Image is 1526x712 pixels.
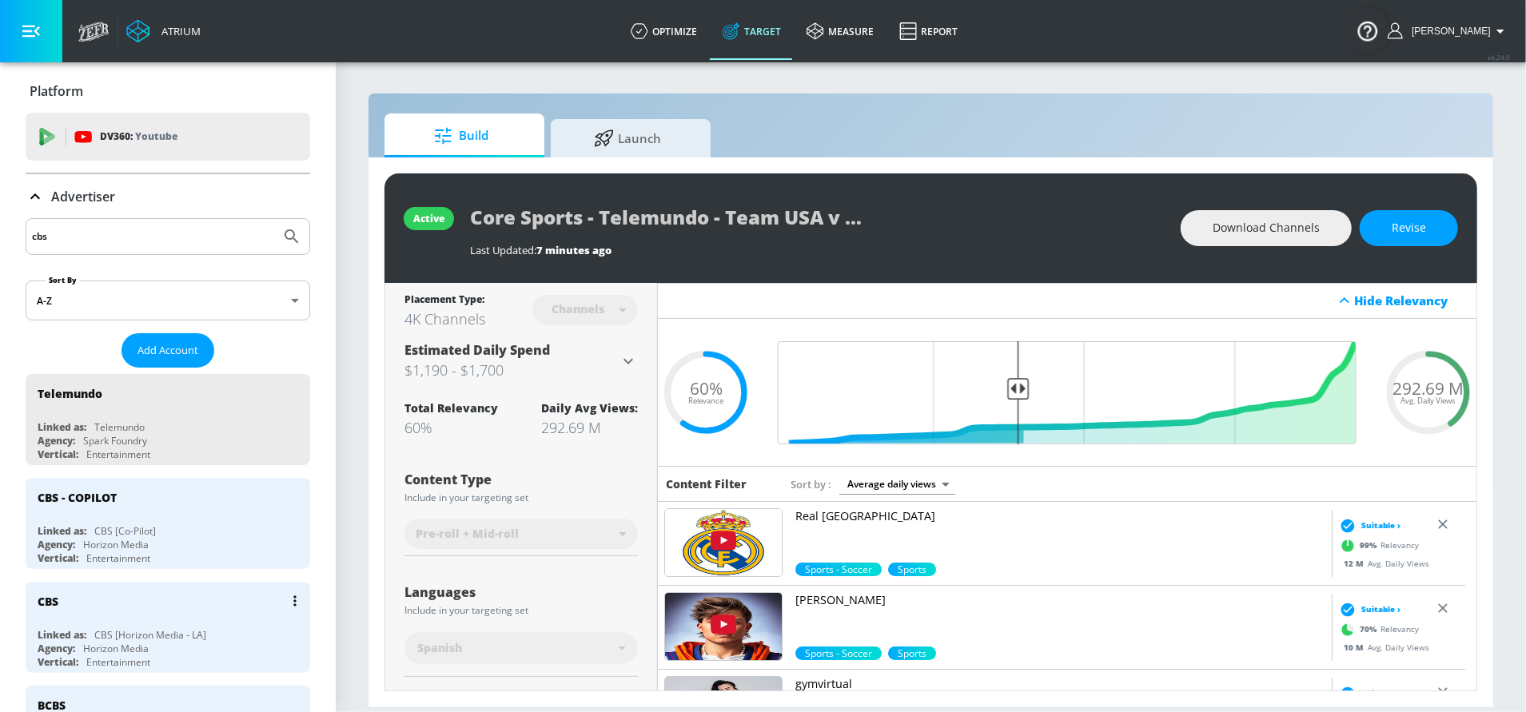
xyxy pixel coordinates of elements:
span: 70 % [1360,623,1381,635]
div: Platform [26,69,310,113]
div: Channels [544,302,612,316]
div: Estimated Daily Spend$1,190 - $1,700 [404,341,638,381]
span: 99 % [1360,539,1381,551]
a: Report [887,2,970,60]
p: Advertiser [51,188,115,205]
span: Sports [888,646,936,660]
a: Atrium [126,19,201,43]
p: [PERSON_NAME] [795,592,1325,608]
div: 99.0% [888,563,936,576]
div: Suitable › [1336,602,1400,618]
input: Search by name [32,226,274,247]
span: v 4.24.0 [1488,53,1510,62]
span: Revise [1392,218,1426,238]
span: 60% [690,380,723,397]
div: CBSLinked as:CBS [Horizon Media - LA]Agency:Horizon MediaVertical:Entertainment [26,582,310,673]
button: Revise [1360,210,1458,246]
p: Platform [30,82,83,100]
div: Atrium [155,24,201,38]
div: Spanish [404,632,638,664]
img: UUHYTbWCyso-kHsE9IqpW6fw [665,593,782,660]
div: Linked as: [38,420,86,434]
a: [PERSON_NAME] [795,592,1325,646]
div: 292.69 M [541,418,638,437]
div: Horizon Media [83,538,149,551]
div: 70.0% [795,646,882,660]
span: 12 M [1344,558,1368,569]
a: Target [710,2,794,60]
div: CBS - COPILOTLinked as:CBS [Co-Pilot]Agency:Horizon MediaVertical:Entertainment [26,478,310,569]
img: UUWV3obpZVGgJ3j9FVhEjF2Q [665,509,782,576]
div: Relevancy [1336,618,1419,642]
div: Last Updated: [470,243,1165,257]
a: optimize [618,2,710,60]
span: Pre-roll + Mid-roll [416,526,519,542]
p: gymvirtual [795,676,1325,692]
span: Suitable › [1361,687,1400,699]
span: Spanish [417,640,462,656]
div: Entertainment [86,655,150,669]
div: Daily Avg Views: [541,400,638,416]
span: login as: samantha.yip@zefr.com [1405,26,1491,37]
div: Total Relevancy [404,400,498,416]
span: Sports - Soccer [795,646,882,660]
div: CBS [Co-Pilot] [94,524,156,538]
div: TelemundoLinked as:TelemundoAgency:Spark FoundryVertical:Entertainment [26,374,310,465]
div: Hide Relevancy [1354,292,1468,308]
button: [PERSON_NAME] [1388,22,1510,41]
div: 70.0% [888,646,936,660]
div: Telemundo [38,386,102,401]
input: Final Threshold [770,341,1365,444]
button: Add Account [122,333,214,368]
div: CBS - COPILOT [38,490,117,505]
div: A-Z [26,280,310,320]
div: Placement Type: [404,292,485,309]
div: active [413,212,444,225]
span: Estimated Daily Spend [404,341,550,359]
span: Suitable › [1361,603,1400,615]
div: Suitable › [1336,686,1400,702]
div: CBS [38,594,58,609]
span: Download Channels [1213,218,1320,238]
div: 60% [404,418,498,437]
div: Vertical: [38,551,78,565]
a: Real [GEOGRAPHIC_DATA] [795,508,1325,563]
button: Open Resource Center [1345,8,1390,53]
div: Hide Relevancy [658,283,1476,319]
button: Submit Search [274,219,309,254]
div: 99.0% [795,563,882,576]
div: Include in your targeting set [404,606,638,615]
a: measure [794,2,887,60]
div: Telemundo [94,420,145,434]
span: 10 M [1344,642,1368,653]
span: Add Account [137,341,198,360]
span: 292.69 M [1393,380,1464,397]
span: Suitable › [1361,519,1400,531]
h3: $1,190 - $1,700 [404,359,619,381]
button: Download Channels [1181,210,1352,246]
div: Vertical: [38,447,78,461]
div: Linked as: [38,628,86,642]
div: DV360: Youtube [26,113,310,161]
div: Agency: [38,642,75,655]
div: CBS [Horizon Media - LA] [94,628,206,642]
div: Agency: [38,434,75,447]
div: 4K Channels [404,309,485,328]
p: Real [GEOGRAPHIC_DATA] [795,508,1325,524]
div: Avg. Daily Views [1336,558,1429,570]
span: Launch [567,119,688,157]
div: Content Type [404,473,638,486]
label: Sort By [46,275,80,285]
div: Advertiser [26,174,310,219]
p: Youtube [135,128,177,145]
p: DV360: [100,128,177,145]
span: Relevance [688,396,723,404]
div: Agency: [38,538,75,551]
span: 7 minutes ago [536,243,612,257]
span: Build [400,117,522,155]
div: Horizon Media [83,642,149,655]
h6: Content Filter [666,476,747,491]
span: Sports [888,563,936,576]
